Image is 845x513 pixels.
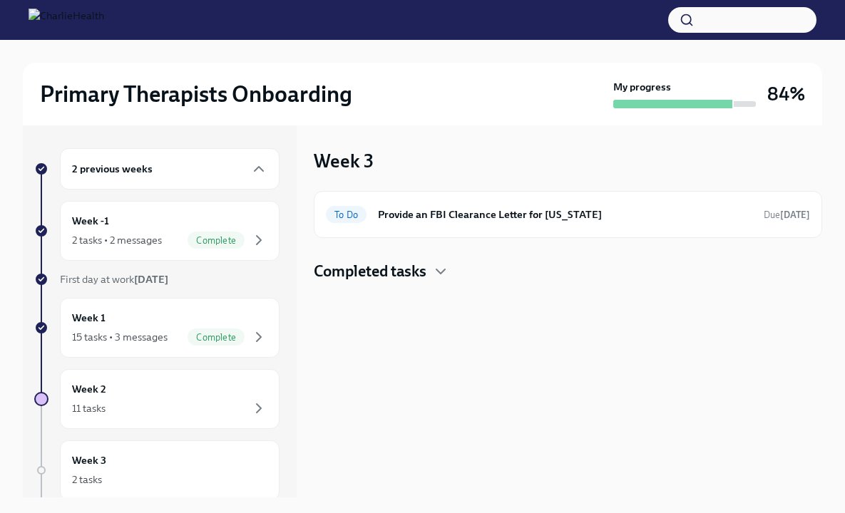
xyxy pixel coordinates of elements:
div: 11 tasks [72,401,106,415]
span: First day at work [60,273,168,286]
span: Complete [188,235,245,246]
a: Week 32 tasks [34,440,280,500]
span: Due [764,209,810,220]
strong: [DATE] [780,209,810,220]
h3: Week 3 [314,148,374,174]
strong: [DATE] [134,273,168,286]
div: 15 tasks • 3 messages [72,330,168,344]
h6: Week -1 [72,213,109,229]
h3: 84% [767,81,805,107]
span: September 11th, 2025 09:00 [764,208,810,222]
div: 2 tasks • 2 messages [72,233,162,247]
h4: Completed tasks [314,261,426,282]
h6: Week 1 [72,310,106,326]
a: Week -12 tasks • 2 messagesComplete [34,201,280,261]
span: Complete [188,332,245,343]
div: 2 previous weeks [60,148,280,190]
div: 2 tasks [72,472,102,487]
a: First day at work[DATE] [34,272,280,286]
img: CharlieHealth [29,9,104,31]
a: Week 115 tasks • 3 messagesComplete [34,298,280,358]
div: Completed tasks [314,261,822,282]
a: To DoProvide an FBI Clearance Letter for [US_STATE]Due[DATE] [326,203,810,226]
span: To Do [326,209,367,220]
strong: My progress [613,80,671,94]
h6: Week 2 [72,381,106,397]
h6: Provide an FBI Clearance Letter for [US_STATE] [378,207,752,222]
a: Week 211 tasks [34,369,280,429]
h6: Week 3 [72,452,106,468]
h2: Primary Therapists Onboarding [40,80,352,108]
h6: 2 previous weeks [72,161,153,177]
